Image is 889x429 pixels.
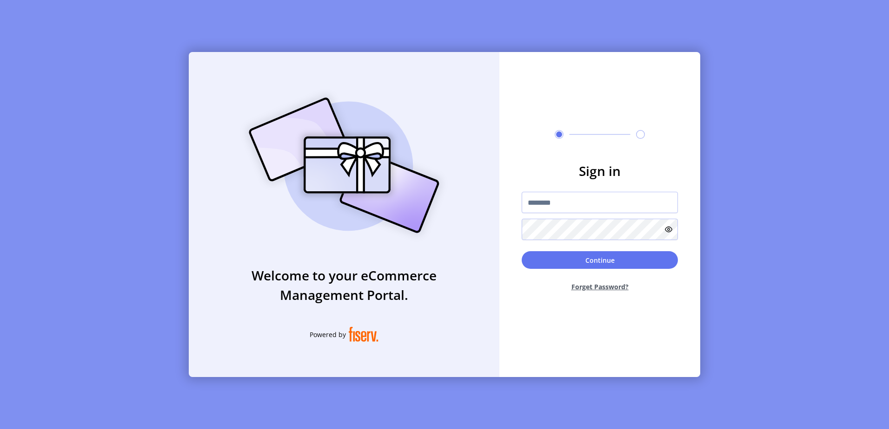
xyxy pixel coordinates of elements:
[235,87,453,243] img: card_Illustration.svg
[189,266,499,305] h3: Welcome to your eCommerce Management Portal.
[310,330,346,339] span: Powered by
[522,161,678,181] h3: Sign in
[522,251,678,269] button: Continue
[522,274,678,299] button: Forget Password?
